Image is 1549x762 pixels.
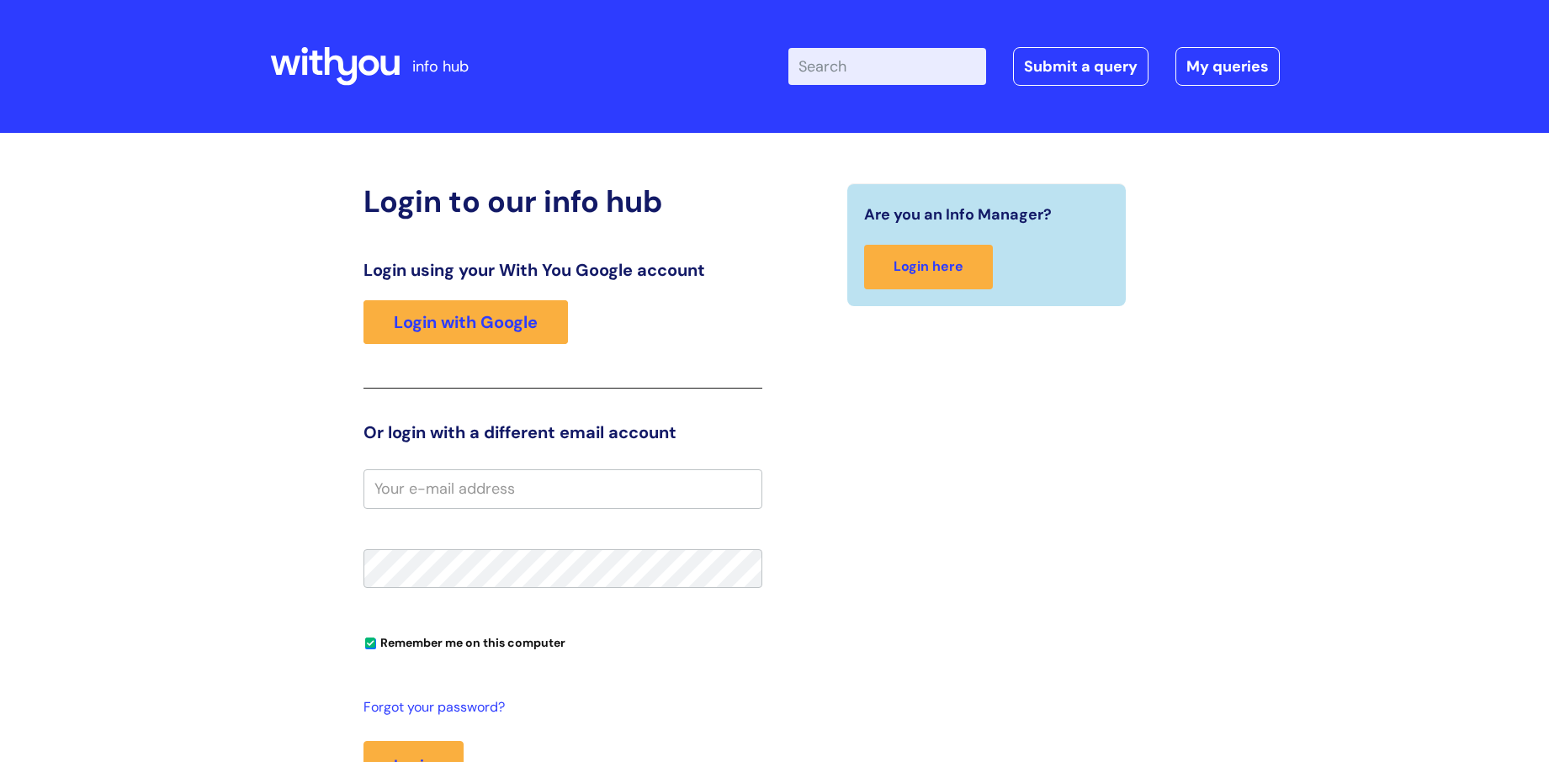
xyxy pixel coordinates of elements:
h3: Login using your With You Google account [363,260,762,280]
input: Search [788,48,986,85]
p: info hub [412,53,469,80]
input: Remember me on this computer [365,638,376,649]
div: You can uncheck this option if you're logging in from a shared device [363,628,762,655]
a: Forgot your password? [363,696,754,720]
span: Are you an Info Manager? [864,201,1052,228]
a: Login here [864,245,993,289]
a: Login with Google [363,300,568,344]
h3: Or login with a different email account [363,422,762,442]
a: Submit a query [1013,47,1148,86]
label: Remember me on this computer [363,632,565,650]
h2: Login to our info hub [363,183,762,220]
input: Your e-mail address [363,469,762,508]
a: My queries [1175,47,1280,86]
